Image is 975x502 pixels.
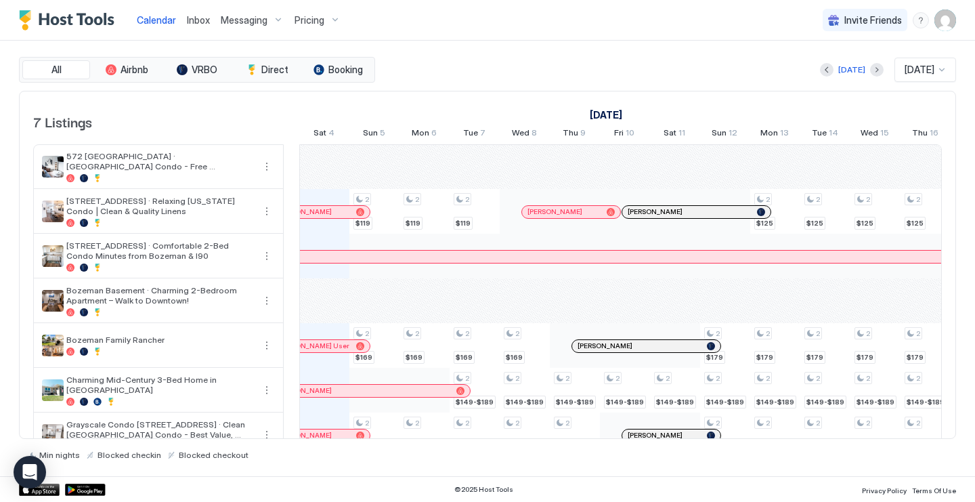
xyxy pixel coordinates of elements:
button: More options [259,248,275,264]
span: [PERSON_NAME] [277,207,332,216]
span: Thu [563,127,578,142]
a: October 16, 2025 [909,125,942,144]
button: Previous month [820,63,833,77]
span: VRBO [192,64,217,76]
span: $179 [706,353,723,362]
span: $149-$189 [656,398,694,406]
span: [STREET_ADDRESS] · Comfortable 2-Bed Condo Minutes from Bozeman & I90 [66,240,253,261]
a: App Store [19,484,60,496]
span: Wed [512,127,529,142]
a: Inbox [187,13,210,27]
span: 2 [816,374,820,383]
span: Tue [463,127,478,142]
button: More options [259,203,275,219]
a: Privacy Policy [862,482,907,497]
span: Privacy Policy [862,486,907,495]
span: Sun [363,127,378,142]
span: 2 [515,374,519,383]
span: 2 [365,195,369,204]
span: 2 [866,329,870,338]
span: Booking [328,64,363,76]
span: $179 [857,353,873,362]
span: $149-$189 [606,398,644,406]
div: listing image [42,245,64,267]
span: 2 [615,374,620,383]
span: 2 [816,419,820,427]
span: 12 [729,127,737,142]
span: Blocked checkout [179,450,248,460]
span: 2 [866,195,870,204]
span: 2 [666,374,670,383]
span: 2 [716,329,720,338]
span: 4 [328,127,334,142]
span: $169 [355,353,372,362]
span: 572 [GEOGRAPHIC_DATA] · [GEOGRAPHIC_DATA] Condo - Free Laundry/Central Location [66,151,253,171]
span: [PERSON_NAME] [628,207,682,216]
span: Calendar [137,14,176,26]
div: menu [913,12,929,28]
span: $149-$189 [756,398,794,406]
span: [PERSON_NAME] User [277,341,349,350]
span: [PERSON_NAME] [277,431,332,440]
span: 2 [816,195,820,204]
span: 10 [626,127,634,142]
span: 2 [816,329,820,338]
a: Terms Of Use [912,482,956,497]
a: October 13, 2025 [757,125,792,144]
a: October 4, 2025 [310,125,338,144]
button: More options [259,293,275,309]
span: $125 [756,219,773,228]
span: Blocked checkin [97,450,161,460]
span: 2 [766,419,770,427]
span: [DATE] [905,64,934,76]
span: Invite Friends [844,14,902,26]
button: [DATE] [836,62,867,78]
div: menu [259,382,275,398]
span: $119 [406,219,420,228]
span: Sun [712,127,727,142]
span: 11 [678,127,685,142]
span: $149-$189 [556,398,594,406]
button: Next month [870,63,884,77]
span: Sat [313,127,326,142]
div: listing image [42,335,64,356]
span: $149-$189 [857,398,894,406]
span: Bozeman Family Rancher [66,335,253,345]
span: 2 [465,329,469,338]
div: menu [259,337,275,354]
span: $179 [907,353,924,362]
span: $149-$189 [907,398,945,406]
div: listing image [42,290,64,312]
span: 2 [465,195,469,204]
span: $169 [406,353,422,362]
button: More options [259,337,275,354]
div: tab-group [19,57,375,83]
span: $169 [506,353,523,362]
button: More options [259,427,275,443]
span: 2 [465,374,469,383]
span: Airbnb [121,64,148,76]
span: 2 [916,329,920,338]
span: Inbox [187,14,210,26]
a: October 11, 2025 [660,125,689,144]
span: 7 Listings [33,111,92,131]
span: 14 [829,127,838,142]
span: 2 [565,374,569,383]
div: Host Tools Logo [19,10,121,30]
span: 2 [515,329,519,338]
span: Sat [664,127,676,142]
span: 2 [866,419,870,427]
span: $149-$189 [706,398,744,406]
a: October 12, 2025 [708,125,741,144]
a: October 7, 2025 [460,125,489,144]
a: Calendar [137,13,176,27]
span: Tue [812,127,827,142]
a: October 5, 2025 [360,125,389,144]
span: Min nights [39,450,80,460]
span: [PERSON_NAME] [277,386,332,395]
a: October 8, 2025 [508,125,540,144]
span: $149-$189 [456,398,494,406]
div: listing image [42,201,64,222]
span: 2 [916,419,920,427]
span: 2 [365,329,369,338]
